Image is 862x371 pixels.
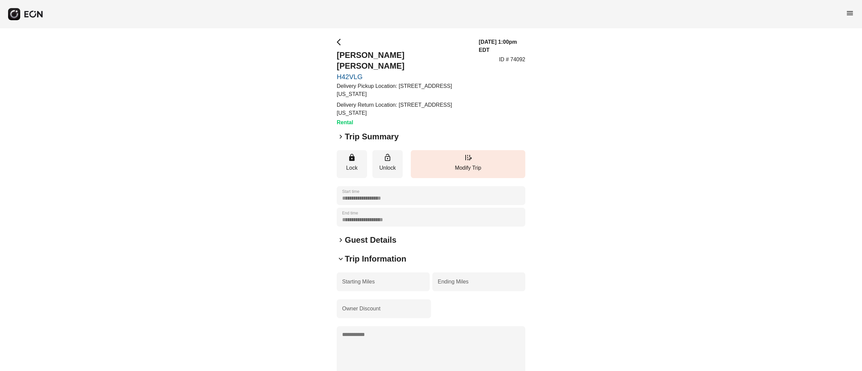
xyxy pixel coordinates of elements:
[337,236,345,244] span: keyboard_arrow_right
[337,119,471,127] h3: Rental
[464,154,472,162] span: edit_road
[345,254,406,264] h2: Trip Information
[384,154,392,162] span: lock_open
[337,150,367,178] button: Lock
[345,235,396,245] h2: Guest Details
[337,133,345,141] span: keyboard_arrow_right
[414,164,522,172] p: Modify Trip
[372,150,403,178] button: Unlock
[337,50,471,71] h2: [PERSON_NAME] [PERSON_NAME]
[499,56,525,64] p: ID # 74092
[337,255,345,263] span: keyboard_arrow_down
[337,38,345,46] span: arrow_back_ios
[846,9,854,17] span: menu
[342,278,375,286] label: Starting Miles
[348,154,356,162] span: lock
[438,278,469,286] label: Ending Miles
[337,101,471,117] p: Delivery Return Location: [STREET_ADDRESS][US_STATE]
[411,150,525,178] button: Modify Trip
[337,82,471,98] p: Delivery Pickup Location: [STREET_ADDRESS][US_STATE]
[340,164,364,172] p: Lock
[337,73,471,81] a: H42VLG
[479,38,525,54] h3: [DATE] 1:00pm EDT
[342,305,380,313] label: Owner Discount
[376,164,399,172] p: Unlock
[345,131,399,142] h2: Trip Summary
